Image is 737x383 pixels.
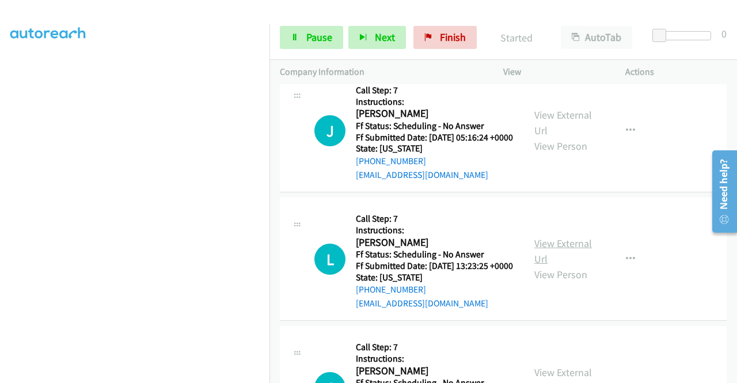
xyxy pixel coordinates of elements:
a: Finish [413,26,477,49]
a: [EMAIL_ADDRESS][DOMAIN_NAME] [356,298,488,309]
a: View Person [534,139,587,153]
h5: Call Step: 7 [356,213,513,225]
div: 0 [721,26,727,41]
h5: Call Step: 7 [356,342,513,353]
p: View [503,65,605,79]
span: Next [375,31,395,44]
h5: Instructions: [356,353,513,365]
h5: Call Step: 7 [356,85,513,96]
h5: Instructions: [356,96,513,108]
h5: Ff Status: Scheduling - No Answer [356,249,513,260]
h5: Instructions: [356,225,513,236]
h1: L [314,244,345,275]
p: Started [492,30,540,45]
button: Next [348,26,406,49]
button: AutoTab [561,26,632,49]
a: [EMAIL_ADDRESS][DOMAIN_NAME] [356,169,488,180]
div: The call is yet to be attempted [314,244,345,275]
span: Finish [440,31,466,44]
h1: J [314,115,345,146]
h2: [PERSON_NAME] [356,365,510,378]
h5: Ff Submitted Date: [DATE] 13:23:25 +0000 [356,260,513,272]
a: [PHONE_NUMBER] [356,284,426,295]
h5: Ff Submitted Date: [DATE] 05:16:24 +0000 [356,132,513,143]
h5: State: [US_STATE] [356,272,513,283]
h2: [PERSON_NAME] [356,236,510,249]
iframe: Resource Center [704,146,737,237]
h5: Ff Status: Scheduling - No Answer [356,120,513,132]
span: Pause [306,31,332,44]
h5: State: [US_STATE] [356,143,513,154]
h2: [PERSON_NAME] [356,107,510,120]
div: The call is yet to be attempted [314,115,345,146]
p: Company Information [280,65,483,79]
a: [PHONE_NUMBER] [356,156,426,166]
a: Pause [280,26,343,49]
a: View External Url [534,108,592,137]
a: View Person [534,268,587,281]
p: Actions [625,65,727,79]
div: Delay between calls (in seconds) [658,31,711,40]
a: View External Url [534,237,592,266]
